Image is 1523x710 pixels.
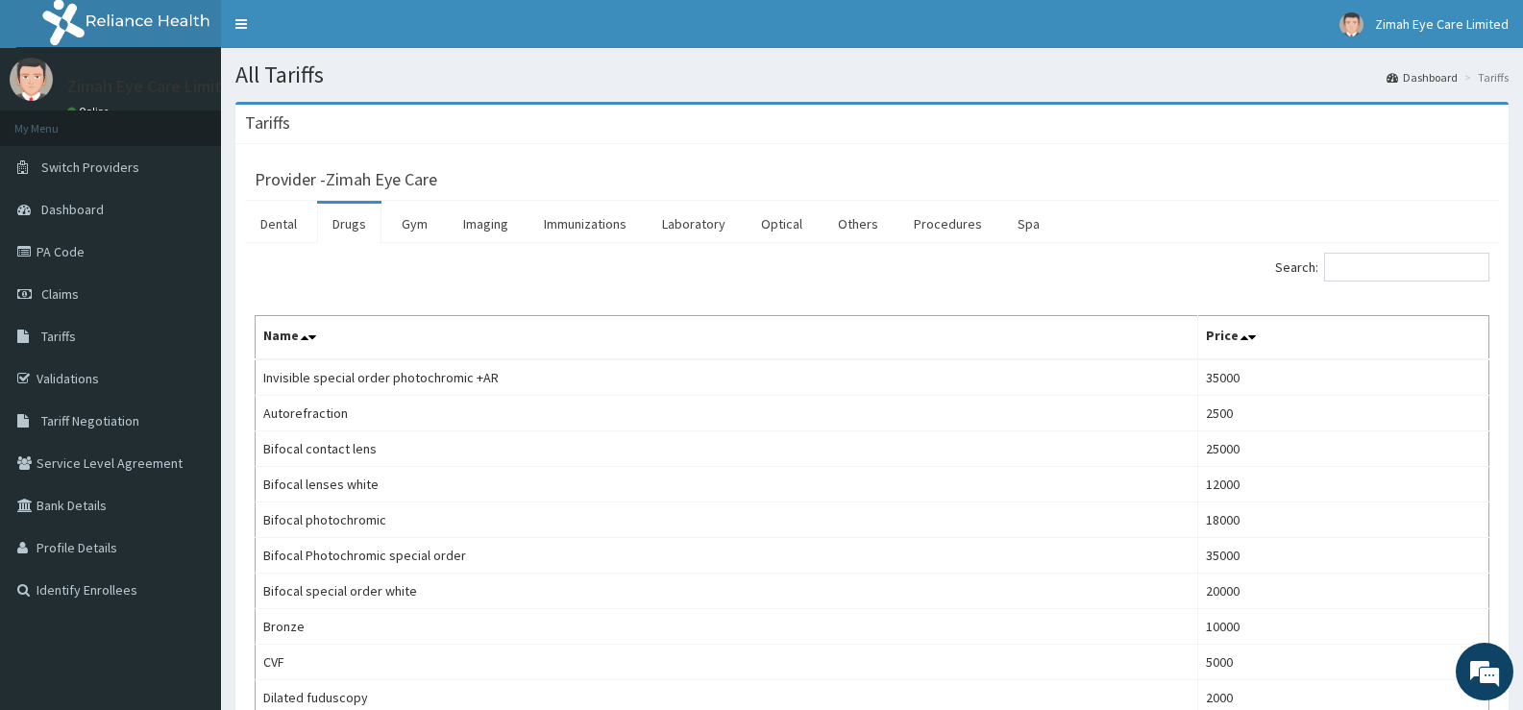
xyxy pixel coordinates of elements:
[1197,467,1488,502] td: 12000
[1002,204,1055,244] a: Spa
[256,359,1198,396] td: Invisible special order photochromic +AR
[1197,431,1488,467] td: 25000
[111,225,265,419] span: We're online!
[245,204,312,244] a: Dental
[41,159,139,176] span: Switch Providers
[235,62,1509,87] h1: All Tariffs
[1197,645,1488,680] td: 5000
[1375,15,1509,33] span: Zimah Eye Care Limited
[317,204,381,244] a: Drugs
[256,538,1198,574] td: Bifocal Photochromic special order
[898,204,997,244] a: Procedures
[746,204,818,244] a: Optical
[41,285,79,303] span: Claims
[448,204,524,244] a: Imaging
[1197,396,1488,431] td: 2500
[256,316,1198,360] th: Name
[528,204,642,244] a: Immunizations
[1460,69,1509,86] li: Tariffs
[1387,69,1458,86] a: Dashboard
[256,396,1198,431] td: Autorefraction
[10,58,53,101] img: User Image
[41,201,104,218] span: Dashboard
[1197,609,1488,645] td: 10000
[256,431,1198,467] td: Bifocal contact lens
[36,96,78,144] img: d_794563401_company_1708531726252_794563401
[67,78,241,95] p: Zimah Eye Care Limited
[256,467,1198,502] td: Bifocal lenses white
[1197,574,1488,609] td: 20000
[1197,538,1488,574] td: 35000
[1275,253,1489,282] label: Search:
[41,328,76,345] span: Tariffs
[1339,12,1363,37] img: User Image
[1197,359,1488,396] td: 35000
[647,204,741,244] a: Laboratory
[256,574,1198,609] td: Bifocal special order white
[245,114,290,132] h3: Tariffs
[67,105,113,118] a: Online
[255,171,437,188] h3: Provider - Zimah Eye Care
[1197,502,1488,538] td: 18000
[256,645,1198,680] td: CVF
[41,412,139,429] span: Tariff Negotiation
[256,609,1198,645] td: Bronze
[10,491,366,558] textarea: Type your message and hit 'Enter'
[1324,253,1489,282] input: Search:
[100,108,323,133] div: Chat with us now
[823,204,894,244] a: Others
[1197,316,1488,360] th: Price
[315,10,361,56] div: Minimize live chat window
[256,502,1198,538] td: Bifocal photochromic
[386,204,443,244] a: Gym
